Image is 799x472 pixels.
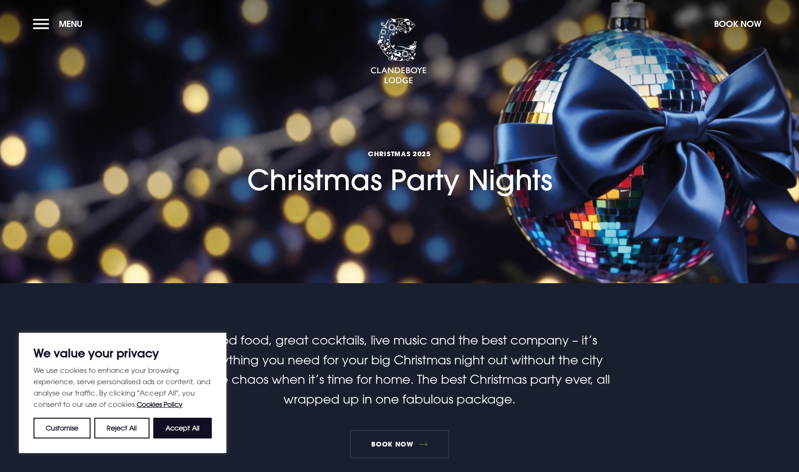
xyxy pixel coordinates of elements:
[247,149,552,158] span: Christmas 2025
[33,364,212,410] p: We use cookies to enhance your browsing experience, serve personalised ads or content, and analys...
[19,333,226,453] div: We value your privacy
[370,18,427,84] img: Clandeboye Lodge
[94,418,149,438] button: Reject All
[153,418,212,438] button: Accept All
[175,330,624,409] p: Good food, great cocktails, live music and the best company – it’s everything you need for your b...
[59,18,83,29] span: Menu
[33,14,87,34] button: Menu
[137,400,183,408] a: Cookies Policy
[709,14,766,34] button: Book Now
[33,347,212,359] p: We value your privacy
[33,418,91,438] button: Customise
[350,430,449,458] a: Book Now
[247,91,552,197] h1: Christmas Party Nights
